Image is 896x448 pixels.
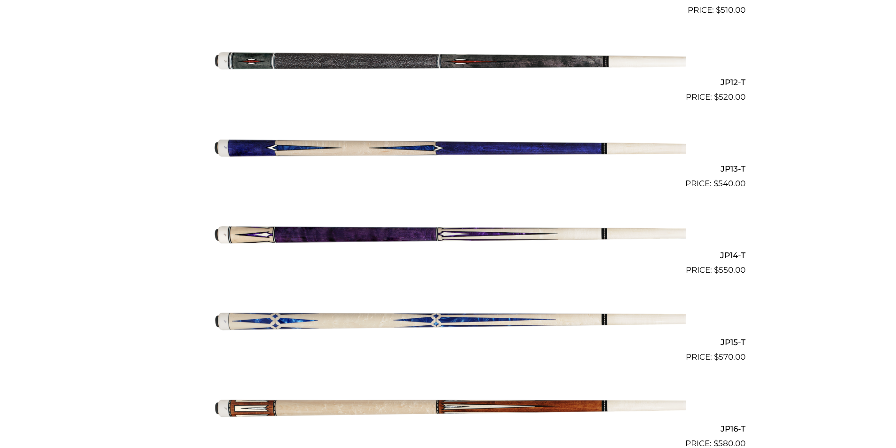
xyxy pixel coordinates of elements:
[714,265,719,275] span: $
[714,179,745,188] bdi: 540.00
[714,265,745,275] bdi: 550.00
[151,280,745,363] a: JP15-T $570.00
[151,247,745,264] h2: JP14-T
[716,5,745,15] bdi: 510.00
[151,194,745,276] a: JP14-T $550.00
[151,73,745,91] h2: JP12-T
[211,367,686,446] img: JP16-T
[211,107,686,186] img: JP13-T
[211,194,686,273] img: JP14-T
[714,439,745,448] bdi: 580.00
[714,92,745,102] bdi: 520.00
[211,280,686,359] img: JP15-T
[714,352,719,362] span: $
[714,179,718,188] span: $
[714,439,718,448] span: $
[151,160,745,178] h2: JP13-T
[714,92,719,102] span: $
[716,5,721,15] span: $
[151,420,745,438] h2: JP16-T
[211,20,686,99] img: JP12-T
[151,107,745,190] a: JP13-T $540.00
[151,20,745,103] a: JP12-T $520.00
[714,352,745,362] bdi: 570.00
[151,333,745,351] h2: JP15-T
